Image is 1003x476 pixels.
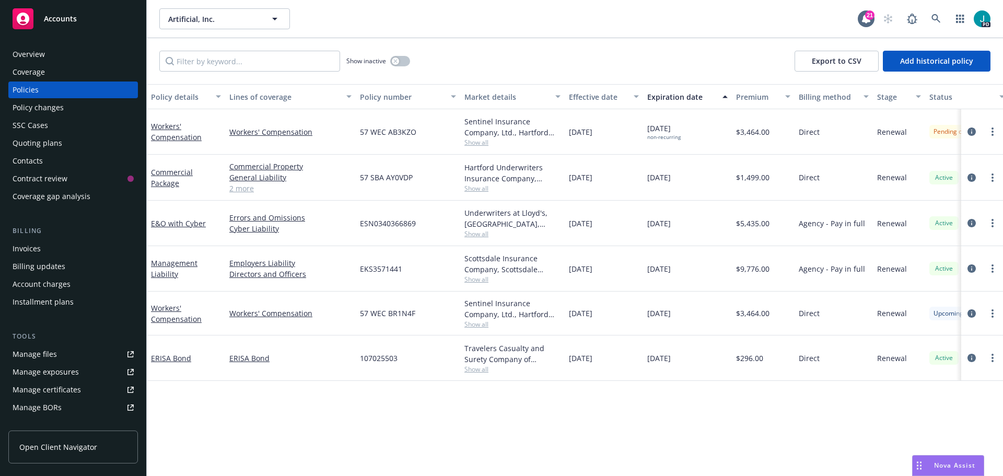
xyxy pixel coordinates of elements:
a: circleInformation [965,307,978,320]
a: more [986,262,999,275]
a: circleInformation [965,125,978,138]
div: Sentinel Insurance Company, Ltd., Hartford Insurance Group [464,116,561,138]
div: Manage files [13,346,57,363]
div: Contract review [13,170,67,187]
div: Coverage gap analysis [13,188,90,205]
div: Drag to move [913,456,926,475]
button: Stage [873,84,925,109]
span: $296.00 [736,353,763,364]
span: Show all [464,320,561,329]
a: more [986,217,999,229]
a: circleInformation [965,352,978,364]
span: Active [934,173,954,182]
a: Errors and Omissions [229,212,352,223]
a: ERISA Bond [151,353,191,363]
span: Add historical policy [900,56,973,66]
a: General Liability [229,172,352,183]
a: Workers' Compensation [151,303,202,324]
span: Nova Assist [934,461,975,470]
span: 57 SBA AY0VDP [360,172,413,183]
a: Summary of insurance [8,417,138,434]
a: Manage files [8,346,138,363]
div: Tools [8,331,138,342]
div: Premium [736,91,779,102]
a: Workers' Compensation [151,121,202,142]
button: Effective date [565,84,643,109]
button: Nova Assist [912,455,984,476]
span: EKS3571441 [360,263,402,274]
span: [DATE] [569,126,592,137]
span: [DATE] [647,123,681,141]
div: Billing [8,226,138,236]
div: Invoices [13,240,41,257]
span: $3,464.00 [736,308,769,319]
button: Policy number [356,84,460,109]
a: Contacts [8,153,138,169]
span: Pending cancellation [934,127,994,136]
span: 57 WEC AB3KZO [360,126,416,137]
a: SSC Cases [8,117,138,134]
span: ESN0340366869 [360,218,416,229]
div: Hartford Underwriters Insurance Company, Hartford Insurance Group [464,162,561,184]
span: Renewal [877,218,907,229]
a: circleInformation [965,262,978,275]
div: Billing updates [13,258,65,275]
a: Search [926,8,947,29]
a: Workers' Compensation [229,126,352,137]
a: Commercial Package [151,167,193,188]
a: 2 more [229,183,352,194]
div: Status [929,91,993,102]
a: Contract review [8,170,138,187]
span: $1,499.00 [736,172,769,183]
div: Lines of coverage [229,91,340,102]
div: Underwriters at Lloyd's, [GEOGRAPHIC_DATA], [PERSON_NAME] of London, CFC Underwriting, CRC Group [464,207,561,229]
span: Export to CSV [812,56,861,66]
span: [DATE] [569,218,592,229]
a: Quoting plans [8,135,138,152]
div: Contacts [13,153,43,169]
a: E&O with Cyber [151,218,206,228]
span: Show all [464,184,561,193]
a: Manage certificates [8,381,138,398]
span: Show all [464,138,561,147]
a: more [986,352,999,364]
a: more [986,171,999,184]
a: Coverage [8,64,138,80]
a: circleInformation [965,217,978,229]
span: [DATE] [569,353,592,364]
span: Manage exposures [8,364,138,380]
div: Account charges [13,276,71,293]
div: Coverage [13,64,45,80]
span: [DATE] [647,172,671,183]
span: [DATE] [647,308,671,319]
div: Sentinel Insurance Company, Ltd., Hartford Insurance Group [464,298,561,320]
button: Artificial, Inc. [159,8,290,29]
span: Renewal [877,172,907,183]
span: Active [934,264,954,273]
a: circleInformation [965,171,978,184]
a: Cyber Liability [229,223,352,234]
span: Active [934,218,954,228]
div: Policy details [151,91,209,102]
span: 107025503 [360,353,398,364]
span: Direct [799,172,820,183]
span: [DATE] [569,263,592,274]
div: Quoting plans [13,135,62,152]
div: Manage certificates [13,381,81,398]
span: Artificial, Inc. [168,14,259,25]
a: more [986,307,999,320]
div: Scottsdale Insurance Company, Scottsdale Insurance Company (Nationwide), CRC Group [464,253,561,275]
a: Policy changes [8,99,138,116]
a: ERISA Bond [229,353,352,364]
span: Renewal [877,308,907,319]
span: Show all [464,229,561,238]
div: Manage exposures [13,364,79,380]
span: Renewal [877,126,907,137]
a: Invoices [8,240,138,257]
span: [DATE] [647,263,671,274]
span: Renewal [877,353,907,364]
span: Upcoming [934,309,963,318]
button: Add historical policy [883,51,990,72]
button: Lines of coverage [225,84,356,109]
span: Direct [799,126,820,137]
